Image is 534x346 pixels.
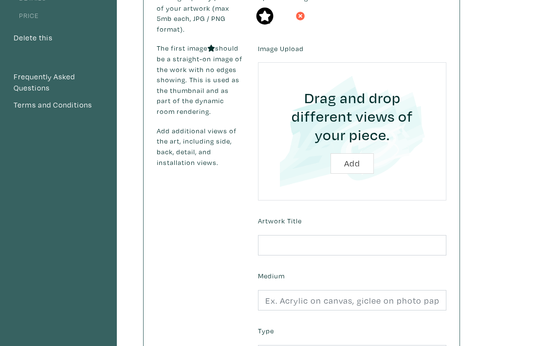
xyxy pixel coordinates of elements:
button: Delete this [13,32,53,44]
a: Price [13,11,39,20]
input: Ex. Acrylic on canvas, giclee on photo paper [258,290,446,311]
img: phpThumb.php [262,16,301,24]
a: Terms and Conditions [13,99,104,111]
label: Image Upload [258,43,304,54]
label: Artwork Title [258,216,302,226]
a: Frequently Asked Questions [13,71,104,94]
label: Medium [258,271,285,281]
p: Add additional views of the art, including side, back, detail, and installation views. [157,126,243,167]
label: Type [258,326,274,336]
p: The first image should be a straight-on image of the work with no edges showing. This is used as ... [157,43,243,116]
